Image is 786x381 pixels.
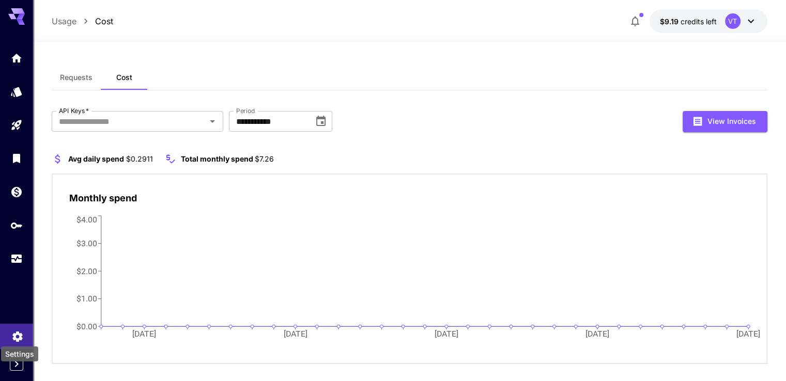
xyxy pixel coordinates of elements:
[133,328,157,338] tspan: [DATE]
[10,85,23,98] div: Models
[660,17,681,26] span: $9.19
[1,346,38,361] div: Settings
[205,114,220,129] button: Open
[435,328,458,338] tspan: [DATE]
[683,116,767,125] a: View Invoices
[311,111,331,132] button: Choose date, selected date is Aug 31, 2025
[11,327,24,340] div: Settings
[10,152,23,165] div: Library
[76,321,97,331] tspan: $0.00
[10,119,23,132] div: Playground
[181,154,253,163] span: Total monthly spend
[10,357,23,371] button: Expand sidebar
[737,328,761,338] tspan: [DATE]
[681,17,717,26] span: credits left
[10,216,23,229] div: API Keys
[10,185,23,198] div: Wallet
[59,106,89,115] label: API Keys
[52,15,113,27] nav: breadcrumb
[76,214,97,224] tspan: $4.00
[284,328,307,338] tspan: [DATE]
[76,266,97,276] tspan: $2.00
[660,16,717,27] div: $9.18772
[255,154,274,163] span: $7.26
[683,111,767,132] button: View Invoices
[68,154,124,163] span: Avg daily spend
[95,15,113,27] a: Cost
[76,239,97,248] tspan: $3.00
[585,328,609,338] tspan: [DATE]
[650,9,767,33] button: $9.18772VT
[126,154,153,163] span: $0.2911
[52,15,76,27] a: Usage
[60,73,93,82] span: Requests
[69,191,137,205] p: Monthly spend
[10,52,23,65] div: Home
[10,249,23,262] div: Usage
[725,13,741,29] div: VT
[116,73,132,82] span: Cost
[236,106,255,115] label: Period
[76,294,97,304] tspan: $1.00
